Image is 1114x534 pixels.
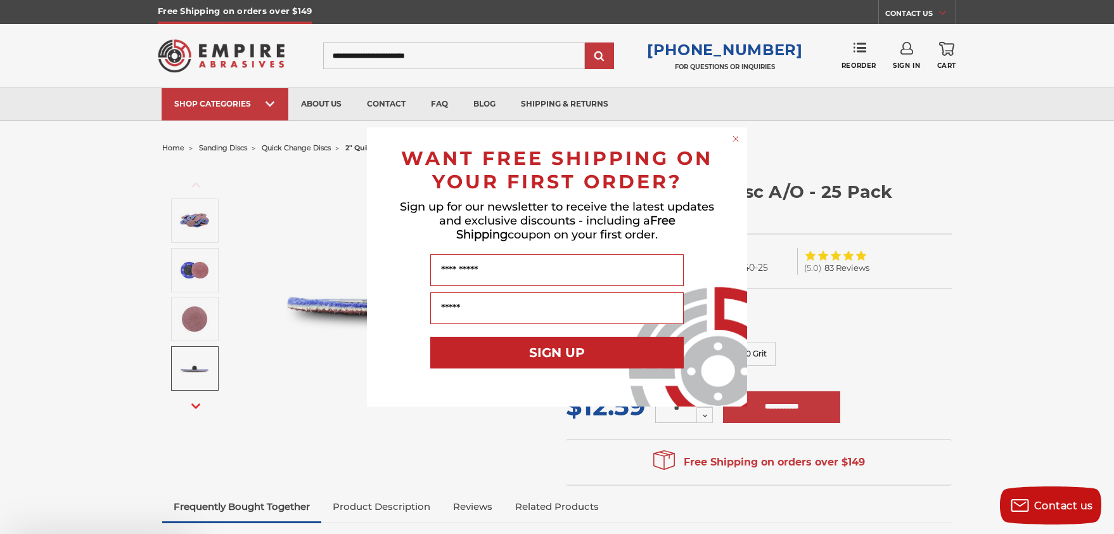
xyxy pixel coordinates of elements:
span: Free Shipping [456,214,675,242]
button: Contact us [1000,486,1101,524]
button: SIGN UP [430,337,684,368]
span: WANT FREE SHIPPING ON YOUR FIRST ORDER? [401,147,713,193]
span: Sign up for our newsletter to receive the latest updates and exclusive discounts - including a co... [400,200,714,242]
button: Close dialog [729,133,742,145]
span: Contact us [1034,500,1093,512]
